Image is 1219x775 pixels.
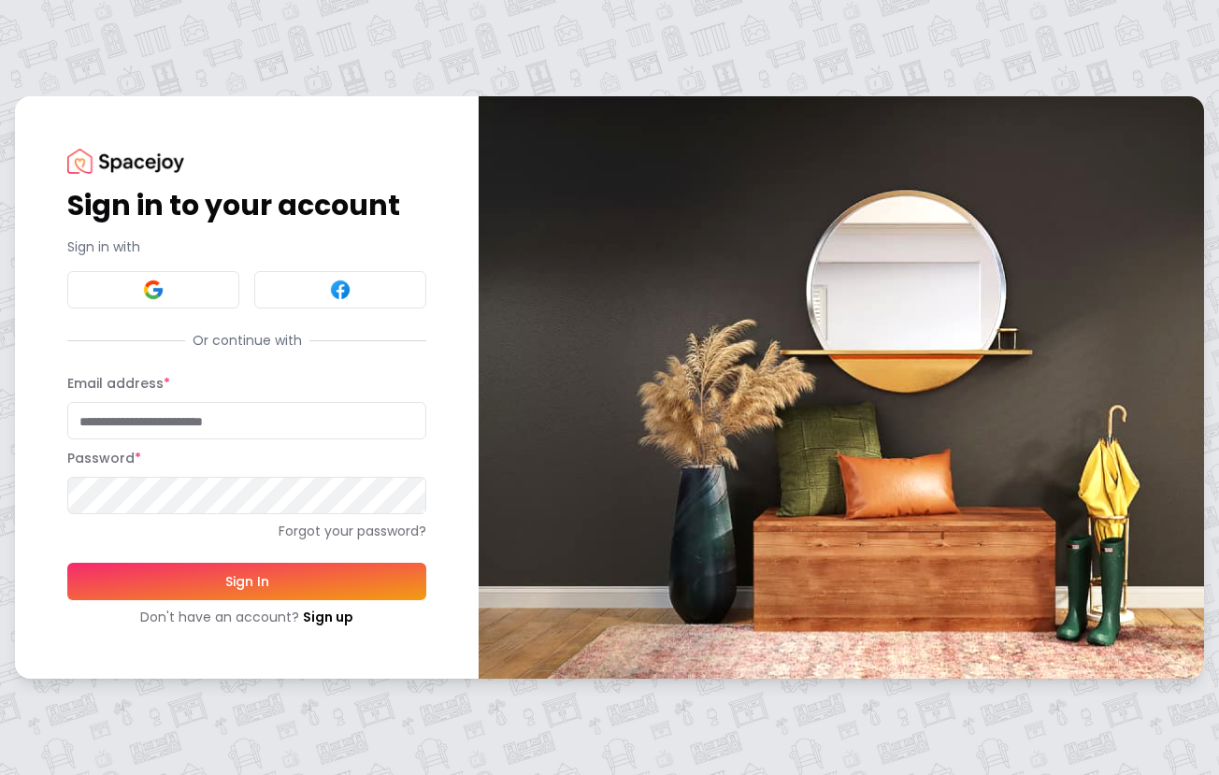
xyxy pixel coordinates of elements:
img: Spacejoy Logo [67,149,184,174]
img: Facebook signin [329,279,351,301]
img: Google signin [142,279,165,301]
a: Sign up [303,608,353,626]
h1: Sign in to your account [67,189,426,222]
label: Email address [67,374,170,393]
button: Sign In [67,563,426,600]
a: Forgot your password? [67,522,426,540]
img: banner [479,96,1204,679]
p: Sign in with [67,237,426,256]
div: Don't have an account? [67,608,426,626]
span: Or continue with [185,331,309,350]
label: Password [67,449,141,467]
